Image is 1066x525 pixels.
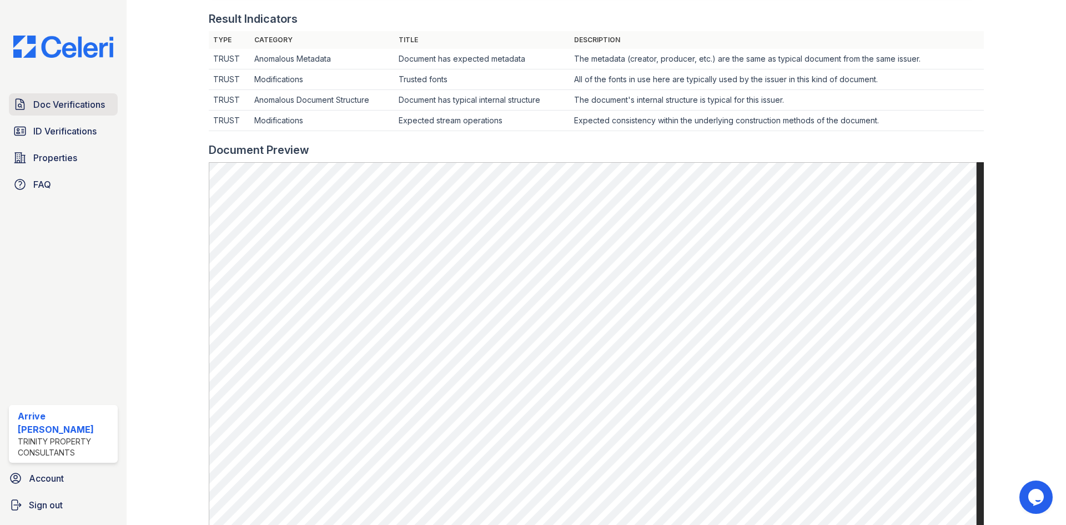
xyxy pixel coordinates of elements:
th: Type [209,31,250,49]
div: Result Indicators [209,11,298,27]
div: Document Preview [209,142,309,158]
td: Expected consistency within the underlying construction methods of the document. [570,111,984,131]
td: Anomalous Document Structure [250,90,394,111]
span: Account [29,472,64,485]
td: The document's internal structure is typical for this issuer. [570,90,984,111]
a: FAQ [9,173,118,196]
span: Doc Verifications [33,98,105,111]
td: TRUST [209,69,250,90]
td: Document has expected metadata [394,49,570,69]
td: Trusted fonts [394,69,570,90]
td: Document has typical internal structure [394,90,570,111]
div: Arrive [PERSON_NAME] [18,409,113,436]
a: Account [4,467,122,489]
td: TRUST [209,49,250,69]
th: Title [394,31,570,49]
div: Trinity Property Consultants [18,436,113,458]
td: The metadata (creator, producer, etc.) are the same as typical document from the same issuer. [570,49,984,69]
span: ID Verifications [33,124,97,138]
td: Expected stream operations [394,111,570,131]
a: Properties [9,147,118,169]
span: FAQ [33,178,51,191]
iframe: chat widget [1019,481,1055,514]
td: Anomalous Metadata [250,49,394,69]
td: Modifications [250,69,394,90]
td: Modifications [250,111,394,131]
td: TRUST [209,111,250,131]
a: ID Verifications [9,120,118,142]
a: Sign out [4,494,122,516]
td: TRUST [209,90,250,111]
img: CE_Logo_Blue-a8612792a0a2168367f1c8372b55b34899dd931a85d93a1a3d3e32e68fde9ad4.png [4,36,122,58]
td: All of the fonts in use here are typically used by the issuer in this kind of document. [570,69,984,90]
th: Category [250,31,394,49]
span: Sign out [29,498,63,512]
th: Description [570,31,984,49]
span: Properties [33,151,77,164]
a: Doc Verifications [9,93,118,116]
